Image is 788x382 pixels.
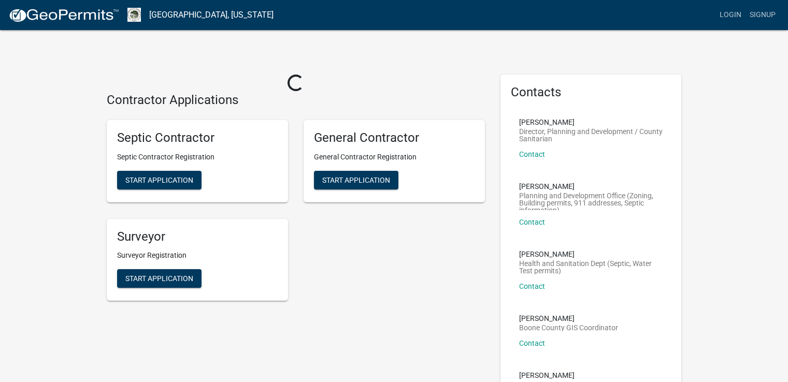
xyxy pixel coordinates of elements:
span: Start Application [322,175,390,184]
a: Contact [519,150,545,158]
h5: Contacts [511,85,671,100]
button: Start Application [314,171,398,189]
button: Start Application [117,269,202,288]
span: Start Application [125,274,193,283]
img: Boone County, Iowa [127,8,141,22]
button: Start Application [117,171,202,189]
a: Login [715,5,746,25]
span: Start Application [125,175,193,184]
p: Planning and Development Office (Zoning, Building permits, 911 addresses, Septic information) [519,192,663,210]
p: [PERSON_NAME] [519,183,663,190]
a: Signup [746,5,780,25]
p: [PERSON_NAME] [519,315,618,322]
p: [PERSON_NAME] [519,119,663,126]
p: Surveyor Registration [117,250,278,261]
p: [PERSON_NAME] [519,372,577,379]
h4: Contractor Applications [107,93,485,108]
wm-workflow-list-section: Contractor Applications [107,93,485,309]
h5: Surveyor [117,229,278,244]
a: [GEOGRAPHIC_DATA], [US_STATE] [149,6,274,24]
p: Boone County GIS Coordinator [519,324,618,331]
p: General Contractor Registration [314,152,475,163]
p: Health and Sanitation Dept (Septic, Water Test permits) [519,260,663,274]
a: Contact [519,218,545,226]
p: Septic Contractor Registration [117,152,278,163]
p: Director, Planning and Development / County Sanitarian [519,128,663,142]
h5: General Contractor [314,130,475,145]
p: [PERSON_NAME] [519,251,663,258]
h5: Septic Contractor [117,130,278,145]
a: Contact [519,282,545,290]
a: Contact [519,339,545,347]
